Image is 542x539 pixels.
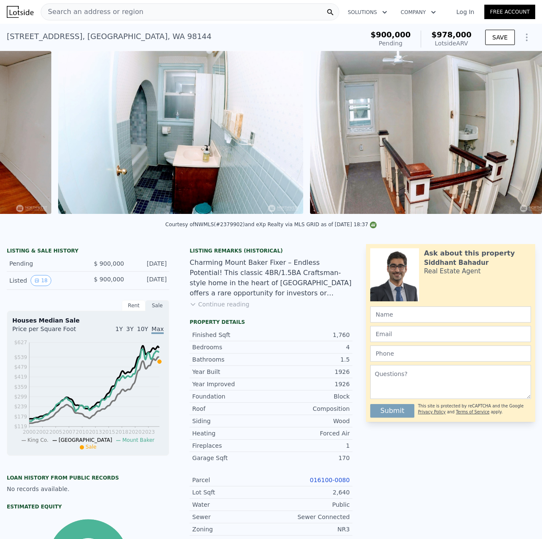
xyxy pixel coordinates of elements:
[137,326,148,332] span: 10Y
[371,30,411,39] span: $900,000
[131,275,167,286] div: [DATE]
[341,5,394,20] button: Solutions
[192,441,271,450] div: Fireplaces
[271,525,350,533] div: NR3
[7,6,34,18] img: Lotside
[49,429,62,435] tspan: 2005
[271,368,350,376] div: 1926
[122,300,145,311] div: Rent
[431,39,472,48] div: Lotside ARV
[36,429,49,435] tspan: 2002
[271,404,350,413] div: Composition
[192,404,271,413] div: Roof
[115,429,129,435] tspan: 2018
[310,477,350,483] a: 016100-0080
[102,429,115,435] tspan: 2015
[190,247,352,254] div: Listing Remarks (Historical)
[192,392,271,401] div: Foundation
[59,437,112,443] span: [GEOGRAPHIC_DATA]
[431,30,472,39] span: $978,000
[14,384,27,390] tspan: $359
[86,444,97,450] span: Sale
[424,258,489,267] div: Siddhant Bahadur
[14,354,27,360] tspan: $539
[271,500,350,509] div: Public
[14,414,27,420] tspan: $179
[424,267,481,275] div: Real Estate Agent
[192,343,271,351] div: Bedrooms
[271,355,350,364] div: 1.5
[192,355,271,364] div: Bathrooms
[122,437,154,443] span: Mount Baker
[271,417,350,425] div: Wood
[370,326,531,342] input: Email
[192,488,271,497] div: Lot Sqft
[418,401,531,418] div: This site is protected by reCAPTCHA and the Google and apply.
[271,343,350,351] div: 4
[424,248,515,258] div: Ask about this property
[14,394,27,400] tspan: $299
[142,429,155,435] tspan: 2023
[94,276,124,283] span: $ 900,000
[12,325,88,338] div: Price per Square Foot
[192,476,271,484] div: Parcel
[271,429,350,438] div: Forced Air
[190,258,352,298] div: Charming Mount Baker Fixer – Endless Potential! This classic 4BR/1.5BA Craftsman-style home in th...
[271,441,350,450] div: 1
[192,380,271,388] div: Year Improved
[14,374,27,380] tspan: $419
[518,29,535,46] button: Show Options
[165,222,377,227] div: Courtesy of NWMLS (#2379902) and eXp Realty via MLS GRID as of [DATE] 18:37
[192,525,271,533] div: Zoning
[41,7,143,17] span: Search an address or region
[271,488,350,497] div: 2,640
[456,410,489,414] a: Terms of Service
[371,39,411,48] div: Pending
[7,474,169,481] div: Loan history from public records
[94,260,124,267] span: $ 900,000
[192,368,271,376] div: Year Built
[370,404,415,418] button: Submit
[14,424,27,430] tspan: $119
[115,326,123,332] span: 1Y
[9,275,81,286] div: Listed
[271,392,350,401] div: Block
[151,326,164,334] span: Max
[9,259,81,268] div: Pending
[418,410,445,414] a: Privacy Policy
[7,503,169,510] div: Estimated Equity
[446,8,484,16] a: Log In
[271,331,350,339] div: 1,760
[271,380,350,388] div: 1926
[192,331,271,339] div: Finished Sqft
[190,319,352,326] div: Property details
[192,454,271,462] div: Garage Sqft
[370,222,377,228] img: NWMLS Logo
[190,300,249,309] button: Continue reading
[394,5,443,20] button: Company
[131,259,167,268] div: [DATE]
[192,429,271,438] div: Heating
[89,429,102,435] tspan: 2013
[31,275,51,286] button: View historical data
[14,364,27,370] tspan: $479
[192,500,271,509] div: Water
[7,247,169,256] div: LISTING & SALE HISTORY
[271,454,350,462] div: 170
[129,429,142,435] tspan: 2020
[28,437,49,443] span: King Co.
[271,513,350,521] div: Sewer Connected
[192,513,271,521] div: Sewer
[7,31,212,42] div: [STREET_ADDRESS] , [GEOGRAPHIC_DATA] , WA 98144
[62,429,75,435] tspan: 2007
[145,300,169,311] div: Sale
[58,51,303,214] img: Sale: 149625419 Parcel: 97356296
[14,404,27,410] tspan: $239
[7,485,169,493] div: No records available.
[370,306,531,323] input: Name
[23,429,36,435] tspan: 2000
[76,429,89,435] tspan: 2010
[484,5,535,19] a: Free Account
[12,316,164,325] div: Houses Median Sale
[126,326,134,332] span: 3Y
